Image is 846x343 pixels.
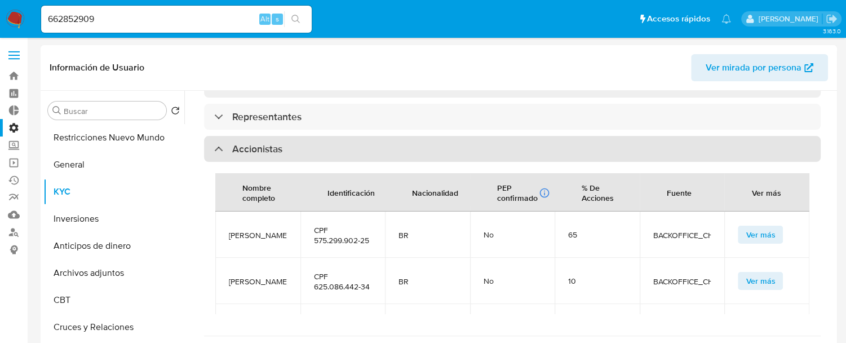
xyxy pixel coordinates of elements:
[50,62,144,73] h1: Información de Usuario
[314,179,388,206] div: Identificación
[43,205,184,232] button: Inversiones
[229,174,289,211] div: Nombre completo
[43,260,184,287] button: Archivos adjuntos
[204,104,821,130] div: Representantes
[398,230,457,240] span: BR
[568,276,626,286] div: 10
[738,272,783,290] button: Ver más
[204,136,821,162] div: Accionistas
[171,106,180,118] button: Volver al orden por defecto
[568,230,626,240] div: 65
[484,230,542,240] div: No
[43,178,184,205] button: KYC
[43,232,184,260] button: Anticipos de dinero
[43,151,184,178] button: General
[653,179,705,206] div: Fuente
[52,106,61,115] button: Buscar
[746,273,775,289] span: Ver más
[398,276,457,287] span: BR
[398,179,472,206] div: Nacionalidad
[653,276,711,287] span: BACKOFFICE_CHALLENGE
[314,225,372,245] span: CPF 575.299.902-25
[43,314,184,341] button: Cruces y Relaciones
[229,276,287,287] span: [PERSON_NAME]
[826,13,838,25] a: Salir
[691,54,828,81] button: Ver mirada por persona
[229,230,287,240] span: [PERSON_NAME]
[706,54,801,81] span: Ver mirada por persona
[260,14,269,24] span: Alt
[758,14,822,24] p: zoe.breuer@mercadolibre.com
[484,276,542,286] div: No
[43,287,184,314] button: CBT
[746,227,775,243] span: Ver más
[232,111,302,123] h3: Representantes
[41,12,312,27] input: Buscar usuario o caso...
[64,106,162,116] input: Buscar
[276,14,279,24] span: s
[284,11,307,27] button: search-icon
[647,13,710,25] span: Accesos rápidos
[314,271,372,292] span: CPF 625.086.442-34
[721,14,731,24] a: Notificaciones
[738,226,783,244] button: Ver más
[43,124,184,151] button: Restricciones Nuevo Mundo
[232,143,282,155] h3: Accionistas
[653,230,711,240] span: BACKOFFICE_CHALLENGE
[738,179,794,206] div: Ver más
[497,183,550,203] div: PEP confirmado
[568,174,627,211] div: % De Acciones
